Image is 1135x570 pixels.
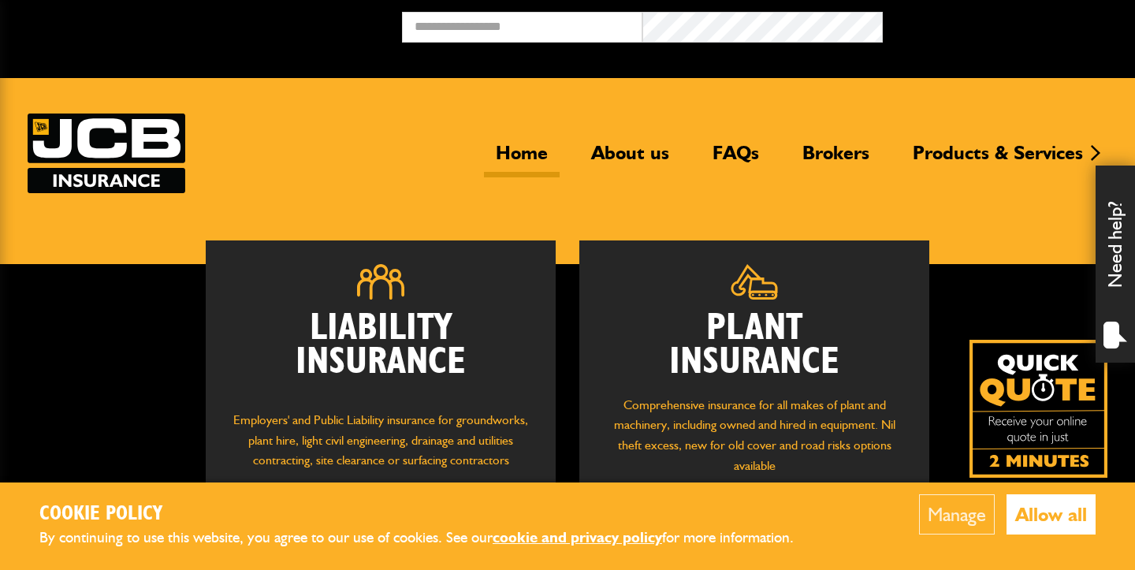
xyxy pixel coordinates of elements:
a: Get your insurance quote isn just 2-minutes [969,340,1107,478]
p: Comprehensive insurance for all makes of plant and machinery, including owned and hired in equipm... [603,395,906,475]
img: Quick Quote [969,340,1107,478]
h2: Liability Insurance [229,311,532,395]
h2: Cookie Policy [39,502,820,527]
a: JCB Insurance Services [28,114,185,193]
a: FAQs [701,141,771,177]
p: Employers' and Public Liability insurance for groundworks, plant hire, light civil engineering, d... [229,410,532,486]
a: Home [484,141,560,177]
h2: Plant Insurance [603,311,906,379]
div: Need help? [1096,166,1135,363]
button: Broker Login [883,12,1123,36]
button: Manage [919,494,995,535]
button: Allow all [1007,494,1096,535]
p: By continuing to use this website, you agree to our use of cookies. See our for more information. [39,526,820,550]
a: Brokers [791,141,881,177]
img: JCB Insurance Services logo [28,114,185,193]
a: About us [579,141,681,177]
a: Products & Services [901,141,1095,177]
a: cookie and privacy policy [493,528,662,546]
